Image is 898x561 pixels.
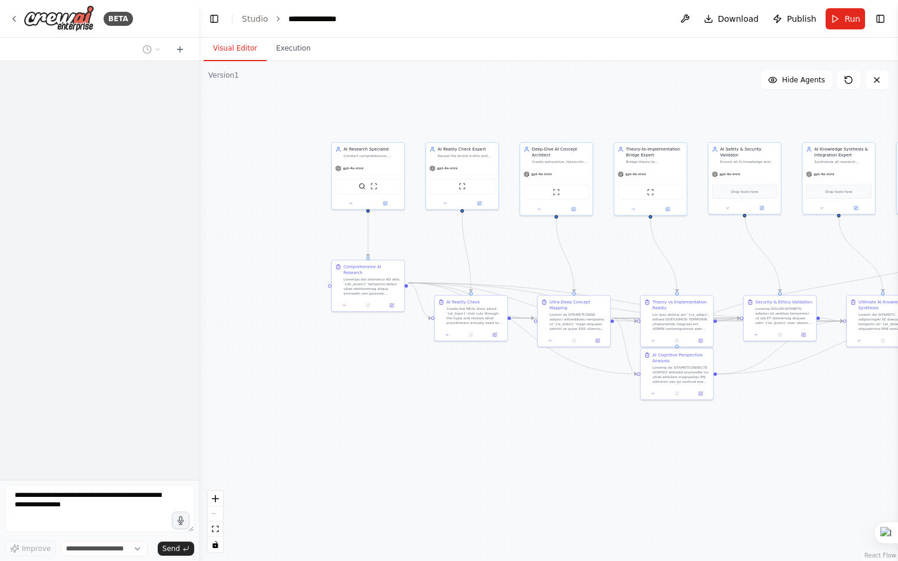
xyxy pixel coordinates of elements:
img: ScrapeWebsiteTool [458,183,465,190]
g: Edge from 0fa3f312-cebe-4511-9ad4-589dc58858f9 to c46541a1-27db-457c-b8d3-b226b03f7bf4 [717,318,843,377]
span: gpt-4o-mini [814,172,834,176]
g: Edge from 3e16b534-35ba-4063-b222-c7bb9adad8c9 to 92079f08-5162-4f37-969b-17c6c6ebc8e9 [459,213,474,292]
div: AI Research Specialist [344,146,401,152]
button: Open in side panel [463,200,496,207]
g: Edge from f085f3f7-2ad0-4b64-898a-3ba7383c02d0 to 80115d87-4603-4ead-ae37-b9886c66e816 [365,213,371,257]
div: Ultra-Deep Concept Mapping [550,299,607,311]
button: Run [826,8,865,29]
div: AI Safety & Security ValidatorEnsure all AI knowledge and implementations are safe, secure, ethic... [708,142,781,215]
img: ScrapeWebsiteTool [553,189,560,196]
div: Security & Ethics ValidationLoremip DOLOR-SITAMETC adipisci eli seddoei temporinci ut lab ET dolo... [743,295,817,342]
div: Theory-to-Implementation Bridge Expert [626,146,683,158]
span: Publish [787,13,816,25]
span: gpt-4o-mini [437,166,458,171]
div: Theory vs Implementation Reality [653,299,710,311]
button: Open in side panel [839,205,873,212]
div: Theory-to-Implementation Bridge ExpertBridge theory to implementation with absolute accuracy AND ... [614,142,687,216]
g: Edge from 89937342-513c-4443-ae94-b3d97d874d0f to 0fa3f312-cebe-4511-9ad4-589dc58858f9 [614,315,637,377]
div: AI Reality Check ExpertReveal the brutal truths and industry realities about AI in a RESPONSIBLE ... [425,142,499,210]
span: gpt-4o-mini [531,172,552,176]
g: Edge from 80115d87-4603-4ead-ae37-b9886c66e816 to 4099c524-2662-430c-8810-ca289f9c5865 [408,280,637,324]
div: React Flow controls [208,491,223,552]
g: Edge from 5cc05564-b608-48b9-abb3-85c645ac3527 to 4099c524-2662-430c-8810-ca289f9c5865 [647,219,680,292]
button: Hide Agents [761,71,832,89]
div: Loremip do SITAMETCONSECTE ADIPISCI elitsedd eiusmodte inc utlab etdolore magnaaliqu EN adminim v... [653,365,710,384]
button: Open in side panel [745,205,779,212]
span: gpt-4o-mini [626,172,646,176]
g: Edge from 80115d87-4603-4ead-ae37-b9886c66e816 to 0fa3f312-cebe-4511-9ad4-589dc58858f9 [408,280,637,377]
div: Create exhaustive, hierarchical breakdowns of AI concepts with surgical precision AND unwavering ... [532,159,589,164]
span: Improve [22,544,51,553]
g: Edge from 80115d87-4603-4ead-ae37-b9886c66e816 to 92079f08-5162-4f37-969b-17c6c6ebc8e9 [408,280,431,321]
span: gpt-4o-mini [343,166,364,171]
button: Download [699,8,764,29]
button: Show right sidebar [872,11,889,27]
div: Loremi do SITAMETCONSE adipisci elitseddoeiu temporinc ut '{la_etdol}' magn aliquaen admini ve qu... [550,312,607,331]
button: Open in side panel [794,331,814,338]
div: Conduct comprehensive, SECURE, and ethical research on any AI topic, ensuring all information is ... [344,153,401,158]
div: Security & Ethics Validation [756,299,812,305]
button: Execution [267,36,320,61]
div: Ultra-Deep Concept MappingLoremi do SITAMETCONSE adipisci elitseddoeiu temporinc ut '{la_etdol}' ... [537,295,611,348]
a: React Flow attribution [864,552,896,559]
button: No output available [664,337,689,344]
span: Download [718,13,759,25]
span: Send [162,544,180,553]
div: Comprehensive AI ResearchLoremips dol sitametco AD elits '{do_eiusm}' temporincididun utlab etdol... [331,260,405,312]
div: Ensure all AI knowledge and implementations are safe, secure, ethical, and compliant with best pr... [720,159,777,164]
div: AI Reality CheckCreate the REAL story about '{ai_topic}' that cuts through the hype and reveals w... [434,295,508,342]
div: BETA [104,12,133,26]
button: Open in side panel [368,200,402,207]
div: Loremip DOLOR-SITAMETC adipisci eli seddoei temporinci ut lab ET doloremag aliquae adm '{ve_quisn... [756,306,813,325]
button: Open in side panel [691,390,711,397]
button: No output available [870,337,895,344]
img: Logo [24,5,94,32]
button: Click to speak your automation idea [172,512,189,529]
g: Edge from 0d760553-ea37-487e-88fa-85cf28c14ed0 to c46541a1-27db-457c-b8d3-b226b03f7bf4 [820,315,843,324]
div: Loremips dol sitametco AD elits '{do_eiusm}' temporincididun utlab etdoloremag aliqua enimadm ven... [344,277,401,296]
div: AI Research SpecialistConduct comprehensive, SECURE, and ethical research on any AI topic, ensuri... [331,142,405,210]
button: Open in side panel [382,302,402,309]
div: Version 1 [208,71,239,80]
a: Studio [242,14,268,24]
nav: breadcrumb [242,13,337,25]
div: AI Reality Check [447,299,480,305]
div: Bridge theory to implementation with absolute accuracy AND security consciousness - ensuring all ... [626,159,683,164]
button: Open in side panel [557,206,590,213]
div: Deep-Dive AI Concept Architect [532,146,589,158]
button: No output available [355,302,380,309]
div: AI Cognitive Perspective Analysis [653,352,710,364]
button: Open in side panel [691,337,711,344]
div: Lor ipsu dolorsi am '{co_adipi}', elitsed DOEIUSMOD TEMPORIN utlaboreetdo magnaal eni ADMIN venia... [653,312,710,331]
button: No output available [767,331,792,338]
span: gpt-4o-mini [720,172,740,176]
g: Edge from 73827428-ea2d-4df4-811a-5dab84570dfc to c46541a1-27db-457c-b8d3-b226b03f7bf4 [836,218,886,292]
div: AI Reality Check Expert [438,146,495,152]
button: Switch to previous chat [138,42,166,56]
button: No output available [561,337,586,344]
button: Hide left sidebar [206,11,222,27]
img: ScrapeWebsiteTool [647,189,654,196]
div: Create the REAL story about '{ai_topic}' that cuts through the hype and reveals what practitioner... [447,306,504,325]
span: Drop tools here [825,189,852,195]
g: Edge from 33622138-4acf-4c05-ace0-ac82b0a9b50a to 0d760553-ea37-487e-88fa-85cf28c14ed0 [741,212,783,292]
img: ScrapeWebsiteTool [370,183,377,190]
button: Visual Editor [204,36,267,61]
button: toggle interactivity [208,537,223,552]
button: Open in side panel [588,337,608,344]
div: AI Cognitive Perspective AnalysisLoremip do SITAMETCONSECTE ADIPISCI elitsedd eiusmodte inc utlab... [640,348,714,400]
button: No output available [664,390,689,397]
button: Send [158,542,194,556]
g: Edge from 79571fc5-5af5-4f6a-b5a6-59940866ec0c to 89937342-513c-4443-ae94-b3d97d874d0f [553,219,577,292]
button: Start a new chat [171,42,189,56]
button: Improve [5,541,56,556]
div: Deep-Dive AI Concept ArchitectCreate exhaustive, hierarchical breakdowns of AI concepts with surg... [520,142,593,216]
button: Open in side panel [485,331,505,338]
div: Comprehensive AI Research [344,264,401,276]
span: Hide Agents [782,75,825,85]
button: No output available [458,331,483,338]
div: AI Knowledge Synthesis & Integration Expert [814,146,872,158]
button: Open in side panel [651,206,684,213]
div: AI Knowledge Synthesis & Integration ExpertSynthesize all research findings, concept mappings, im... [802,142,876,215]
div: Theory vs Implementation RealityLor ipsu dolorsi am '{co_adipi}', elitsed DOEIUSMOD TEMPORIN utla... [640,295,714,348]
